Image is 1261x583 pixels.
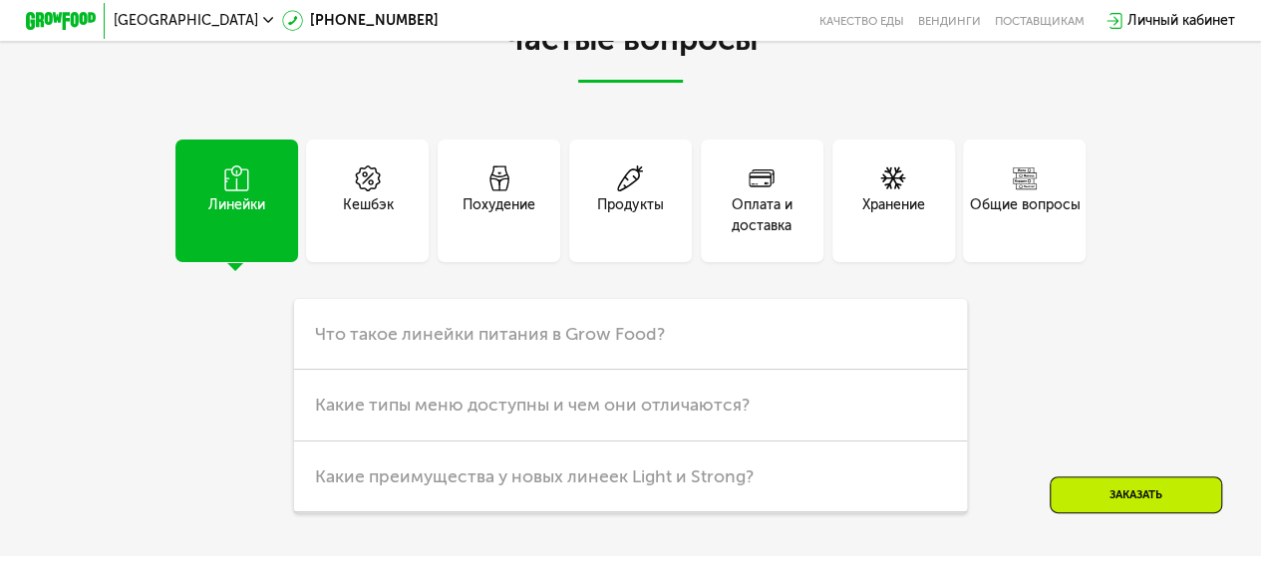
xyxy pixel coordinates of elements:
[1127,10,1235,31] div: Личный кабинет
[114,14,258,28] span: [GEOGRAPHIC_DATA]
[819,14,904,28] a: Качество еды
[208,194,265,236] div: Линейки
[315,465,754,487] span: Какие преимущества у новых линеек Light и Strong?
[315,323,665,345] span: Что такое линейки питания в Grow Food?
[315,394,750,416] span: Какие типы меню доступны и чем они отличаются?
[342,194,393,236] div: Кешбэк
[701,194,823,236] div: Оплата и доставка
[1050,476,1222,513] div: Заказать
[862,194,925,236] div: Хранение
[463,194,535,236] div: Похудение
[141,22,1121,83] h2: Частые вопросы
[995,14,1085,28] div: поставщикам
[597,194,664,236] div: Продукты
[918,14,981,28] a: Вендинги
[282,10,439,31] a: [PHONE_NUMBER]
[969,194,1080,236] div: Общие вопросы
